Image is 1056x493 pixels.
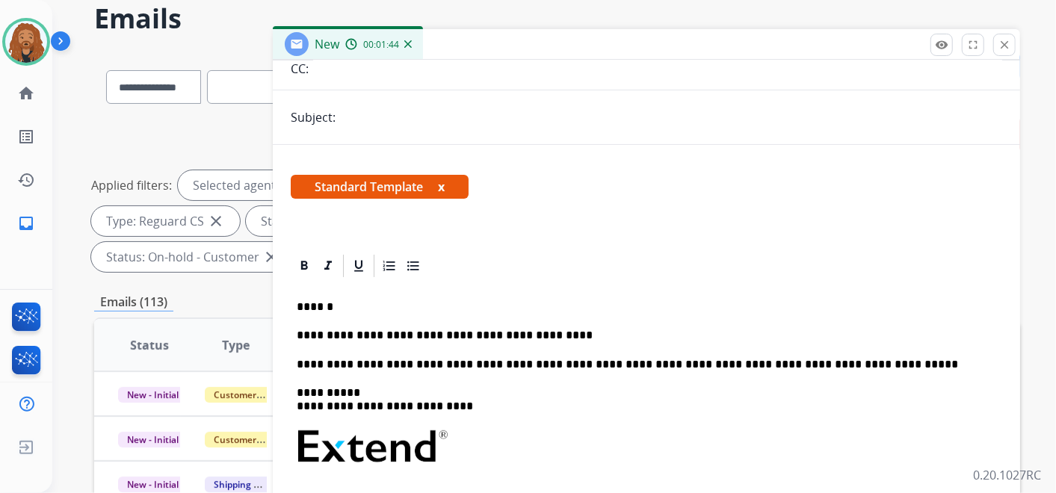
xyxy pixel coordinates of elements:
[118,432,188,447] span: New - Initial
[17,214,35,232] mat-icon: inbox
[291,108,336,126] p: Subject:
[262,248,280,266] mat-icon: close
[966,38,980,52] mat-icon: fullscreen
[130,336,169,354] span: Status
[973,466,1041,484] p: 0.20.1027RC
[5,21,47,63] img: avatar
[118,477,188,492] span: New - Initial
[94,4,1020,34] h2: Emails
[438,178,445,196] button: x
[205,387,302,403] span: Customer Support
[315,36,339,52] span: New
[317,255,339,277] div: Italic
[91,206,240,236] div: Type: Reguard CS
[17,128,35,146] mat-icon: list_alt
[363,39,399,51] span: 00:01:44
[118,387,188,403] span: New - Initial
[291,175,469,199] span: Standard Template
[91,242,295,272] div: Status: On-hold - Customer
[222,336,250,354] span: Type
[293,255,315,277] div: Bold
[291,60,309,78] p: CC:
[402,255,424,277] div: Bullet List
[207,212,225,230] mat-icon: close
[17,171,35,189] mat-icon: history
[998,38,1011,52] mat-icon: close
[17,84,35,102] mat-icon: home
[205,477,307,492] span: Shipping Protection
[378,255,401,277] div: Ordered List
[205,432,302,447] span: Customer Support
[246,206,392,236] div: Status: Open - All
[348,255,370,277] div: Underline
[91,176,172,194] p: Applied filters:
[935,38,948,52] mat-icon: remove_red_eye
[94,293,173,311] p: Emails (113)
[178,170,309,200] div: Selected agents: 1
